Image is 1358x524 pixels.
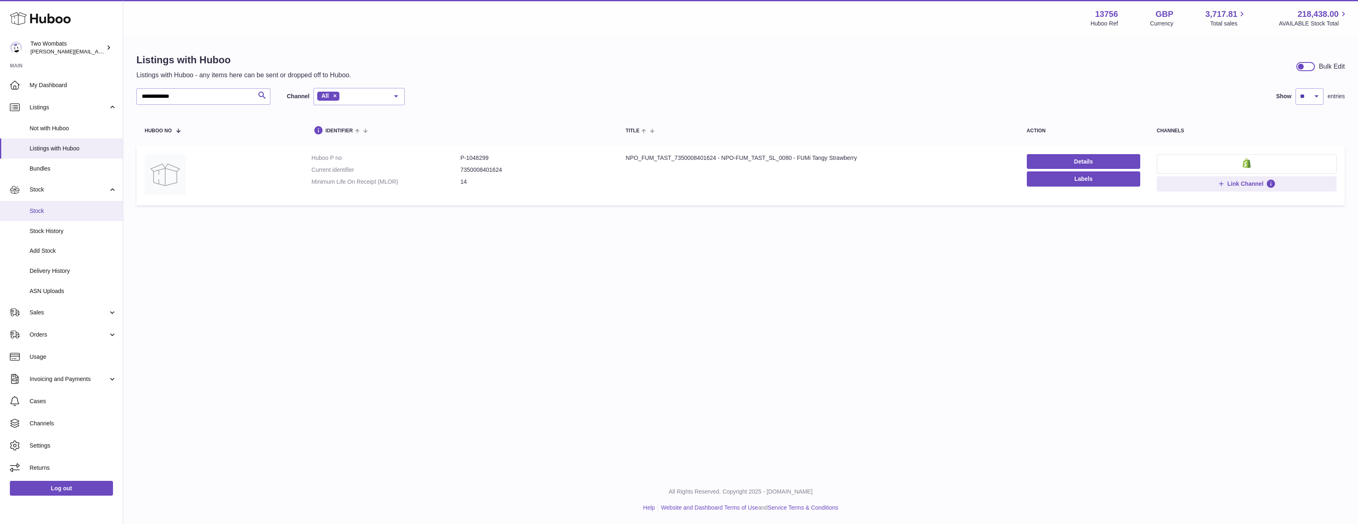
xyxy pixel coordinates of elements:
span: Stock [30,186,108,194]
span: Usage [30,353,117,361]
a: Website and Dashboard Terms of Use [661,504,758,511]
div: Huboo Ref [1091,20,1118,28]
dd: 14 [460,178,609,186]
span: title [626,128,639,134]
span: Not with Huboo [30,125,117,132]
label: Channel [287,92,309,100]
img: shopify-small.png [1243,158,1251,168]
p: All Rights Reserved. Copyright 2025 - [DOMAIN_NAME] [130,488,1351,496]
span: Delivery History [30,267,117,275]
div: Two Wombats [30,40,104,55]
span: Returns [30,464,117,472]
span: Listings [30,104,108,111]
span: 3,717.81 [1206,9,1238,20]
span: Cases [30,397,117,405]
span: Stock [30,207,117,215]
button: Labels [1027,171,1140,186]
span: Huboo no [145,128,172,134]
div: action [1027,128,1140,134]
a: 3,717.81 Total sales [1206,9,1247,28]
span: Settings [30,442,117,450]
dt: Huboo P no [311,154,460,162]
h1: Listings with Huboo [136,53,351,67]
div: Currency [1150,20,1174,28]
p: Listings with Huboo - any items here can be sent or dropped off to Huboo. [136,71,351,80]
span: Channels [30,420,117,427]
span: Stock History [30,227,117,235]
span: Link Channel [1227,180,1263,187]
li: and [658,504,838,512]
div: Bulk Edit [1319,62,1345,71]
span: Add Stock [30,247,117,255]
dt: Minimum Life On Receipt (MLOR) [311,178,460,186]
strong: 13756 [1095,9,1118,20]
a: 218,438.00 AVAILABLE Stock Total [1279,9,1348,28]
span: Sales [30,309,108,316]
div: NPO_FUM_TAST_7350008401624 - NPO-FUM_TAST_SL_0080 - FUMi Tangy Strawberry [626,154,1010,162]
label: Show [1276,92,1291,100]
span: Bundles [30,165,117,173]
span: 218,438.00 [1298,9,1339,20]
img: alan@twowombats.com [10,42,22,54]
div: channels [1157,128,1337,134]
span: entries [1328,92,1345,100]
strong: GBP [1155,9,1173,20]
a: Help [643,504,655,511]
a: Service Terms & Conditions [768,504,838,511]
span: identifier [325,128,353,134]
a: Details [1027,154,1140,169]
dt: Current identifier [311,166,460,174]
img: NPO_FUM_TAST_7350008401624 - NPO-FUM_TAST_SL_0080 - FUMi Tangy Strawberry [145,154,186,195]
dd: P-1048299 [460,154,609,162]
span: ASN Uploads [30,287,117,295]
span: AVAILABLE Stock Total [1279,20,1348,28]
span: Listings with Huboo [30,145,117,152]
span: Invoicing and Payments [30,375,108,383]
span: [PERSON_NAME][EMAIL_ADDRESS][DOMAIN_NAME] [30,48,165,55]
button: Link Channel [1157,176,1337,191]
a: Log out [10,481,113,496]
span: Orders [30,331,108,339]
span: My Dashboard [30,81,117,89]
span: Total sales [1210,20,1247,28]
span: All [321,92,329,99]
dd: 7350008401624 [460,166,609,174]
